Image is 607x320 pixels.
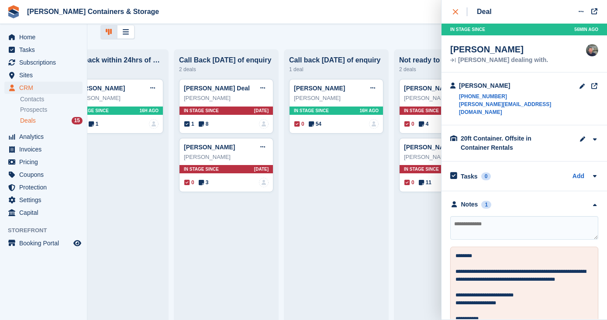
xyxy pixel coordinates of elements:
[4,156,83,168] a: menu
[74,107,109,114] span: In stage since
[20,117,36,125] span: Deals
[404,144,470,151] a: [PERSON_NAME] Deal
[20,105,83,114] a: Prospects
[4,31,83,43] a: menu
[481,172,491,180] div: 0
[4,131,83,143] a: menu
[477,7,492,17] div: Deal
[419,179,431,186] span: 11
[404,94,489,103] div: [PERSON_NAME]
[184,153,269,162] div: [PERSON_NAME]
[259,178,269,187] img: deal-assignee-blank
[289,56,383,64] div: Call back [DATE] of enquiry
[294,94,379,103] div: [PERSON_NAME]
[4,44,83,56] a: menu
[89,120,99,128] span: 1
[404,85,470,92] a: [PERSON_NAME] Deal
[294,107,329,114] span: In stage since
[19,69,72,81] span: Sites
[19,206,72,219] span: Capital
[254,166,269,172] span: [DATE]
[359,107,379,114] span: 16H AGO
[4,194,83,206] a: menu
[399,56,493,64] div: Not ready to book just yet
[19,181,72,193] span: Protection
[184,120,194,128] span: 1
[574,26,598,33] span: 56MIN AGO
[4,181,83,193] a: menu
[19,56,72,69] span: Subscriptions
[20,95,83,103] a: Contacts
[459,93,579,100] a: [PHONE_NUMBER]
[199,120,209,128] span: 8
[259,119,269,129] img: deal-assignee-blank
[19,82,72,94] span: CRM
[74,85,125,92] a: [PERSON_NAME]
[4,69,83,81] a: menu
[461,134,548,152] div: 20ft Container. Offsite in Container Rentals
[4,169,83,181] a: menu
[139,107,159,114] span: 16H AGO
[289,64,383,75] div: 1 deal
[573,172,584,182] a: Add
[294,85,345,92] a: [PERSON_NAME]
[450,26,485,33] span: In stage since
[461,172,478,180] h2: Tasks
[586,44,598,56] img: Adam Greenhalgh
[404,120,414,128] span: 0
[459,100,579,116] a: [PERSON_NAME][EMAIL_ADDRESS][DOMAIN_NAME]
[404,179,414,186] span: 0
[69,64,163,75] div: 1 deal
[19,156,72,168] span: Pricing
[72,117,83,124] div: 15
[419,120,429,128] span: 4
[369,119,379,129] img: deal-assignee-blank
[294,120,304,128] span: 0
[4,56,83,69] a: menu
[184,179,194,186] span: 0
[4,206,83,219] a: menu
[404,166,439,172] span: In stage since
[19,237,72,249] span: Booking Portal
[4,237,83,249] a: menu
[184,144,235,151] a: [PERSON_NAME]
[461,200,478,209] div: Notes
[19,143,72,155] span: Invoices
[459,81,579,90] div: [PERSON_NAME]
[4,143,83,155] a: menu
[404,153,489,162] div: [PERSON_NAME]
[179,56,273,64] div: Call Back [DATE] of enquiry
[481,201,491,209] div: 1
[19,44,72,56] span: Tasks
[184,94,269,103] div: [PERSON_NAME]
[184,107,219,114] span: In stage since
[20,106,47,114] span: Prospects
[69,56,163,64] div: Call back within 24hrs of enquiry
[19,194,72,206] span: Settings
[309,120,321,128] span: 54
[7,5,20,18] img: stora-icon-8386f47178a22dfd0bd8f6a31ec36ba5ce8667c1dd55bd0f319d3a0aa187defe.svg
[8,226,87,235] span: Storefront
[184,166,219,172] span: In stage since
[19,131,72,143] span: Analytics
[254,107,269,114] span: [DATE]
[19,169,72,181] span: Coupons
[184,85,250,92] a: [PERSON_NAME] Deal
[19,31,72,43] span: Home
[450,44,548,55] div: [PERSON_NAME]
[20,116,83,125] a: Deals 15
[4,82,83,94] a: menu
[199,179,209,186] span: 3
[450,57,548,63] div: [PERSON_NAME] dealing with.
[149,119,159,129] img: deal-assignee-blank
[399,64,493,75] div: 2 deals
[404,107,439,114] span: In stage since
[179,64,273,75] div: 2 deals
[24,4,162,19] a: [PERSON_NAME] Containers & Storage
[72,238,83,248] a: Preview store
